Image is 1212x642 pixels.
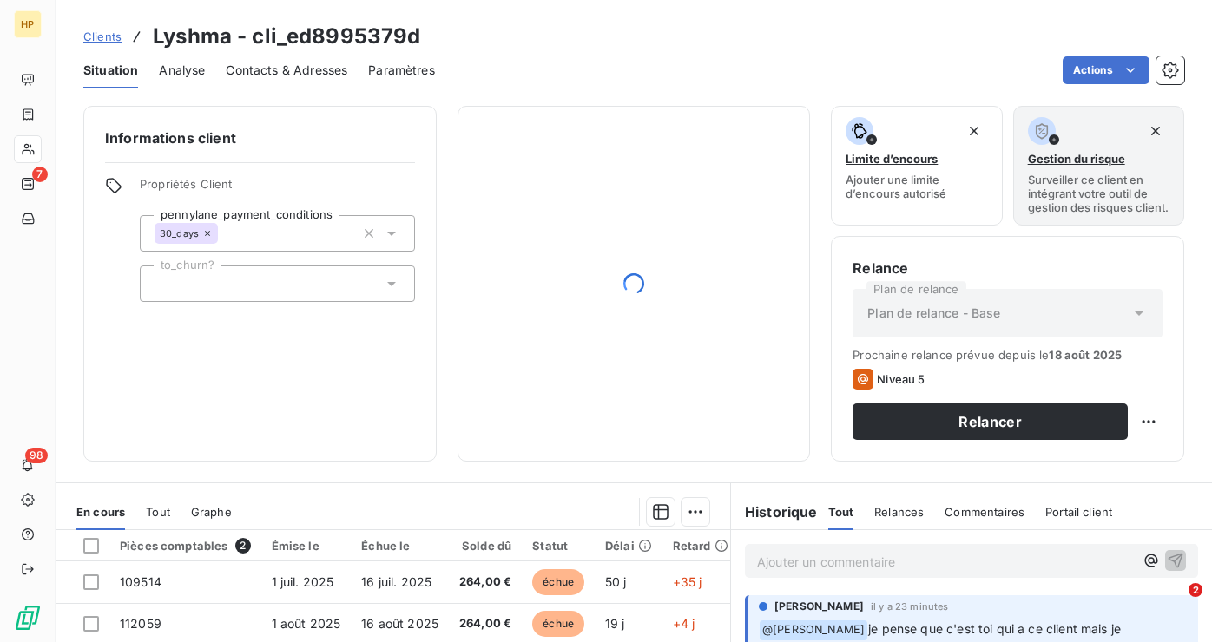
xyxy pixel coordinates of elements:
span: 7 [32,167,48,182]
span: Tout [146,505,170,519]
span: Gestion du risque [1028,152,1125,166]
div: Statut [532,539,584,553]
span: En cours [76,505,125,519]
span: Relances [874,505,924,519]
h6: Informations client [105,128,415,148]
span: il y a 23 minutes [871,601,949,612]
span: +35 j [673,574,702,589]
span: Clients [83,29,122,43]
span: 264,00 € [459,573,511,591]
span: 264,00 € [459,615,511,632]
span: 19 j [605,616,625,631]
span: 2 [1189,583,1202,597]
span: 16 août 2025 [361,616,438,631]
span: Niveau 5 [877,372,925,386]
span: Paramètres [368,62,435,79]
span: Ajouter une limite d’encours autorisé [846,173,987,200]
span: échue [532,569,584,595]
a: Clients [83,28,122,45]
span: +4 j [673,616,695,631]
div: Émise le [272,539,341,553]
span: Tout [828,505,854,519]
img: Logo LeanPay [14,604,42,632]
span: [PERSON_NAME] [774,599,864,614]
span: Plan de relance - Base [867,305,1000,322]
iframe: Intercom live chat [1153,583,1195,625]
span: 1 juil. 2025 [272,574,334,589]
input: Ajouter une valeur [155,276,168,292]
span: 2 [235,538,251,554]
span: 109514 [120,574,161,589]
div: Retard [673,539,728,553]
span: 50 j [605,574,627,589]
span: 16 juil. 2025 [361,574,431,589]
span: échue [532,611,584,637]
span: Portail client [1045,505,1112,519]
span: 30_days [160,228,199,239]
span: Propriétés Client [140,177,415,201]
div: Échue le [361,539,438,553]
span: 98 [25,448,48,463]
button: Relancer [853,403,1128,440]
span: 1 août 2025 [272,616,341,631]
h3: Lyshma - cli_ed8995379d [153,21,420,52]
span: Graphe [191,505,232,519]
button: Limite d’encoursAjouter une limite d’encours autorisé [831,106,1002,226]
div: Solde dû [459,539,511,553]
h6: Relance [853,258,1163,278]
button: Actions [1063,56,1149,84]
a: 7 [14,170,41,198]
div: HP [14,10,42,38]
span: 18 août 2025 [1049,348,1122,362]
span: Situation [83,62,138,79]
span: Analyse [159,62,205,79]
span: 112059 [120,616,161,631]
span: Commentaires [945,505,1024,519]
span: @ [PERSON_NAME] [760,620,867,640]
span: Prochaine relance prévue depuis le [853,348,1163,362]
span: Contacts & Adresses [226,62,347,79]
button: Gestion du risqueSurveiller ce client en intégrant votre outil de gestion des risques client. [1013,106,1184,226]
div: Pièces comptables [120,538,251,554]
input: Ajouter une valeur [218,226,232,241]
span: Limite d’encours [846,152,938,166]
h6: Historique [731,501,818,522]
div: Délai [605,539,652,553]
span: Surveiller ce client en intégrant votre outil de gestion des risques client. [1028,173,1169,214]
